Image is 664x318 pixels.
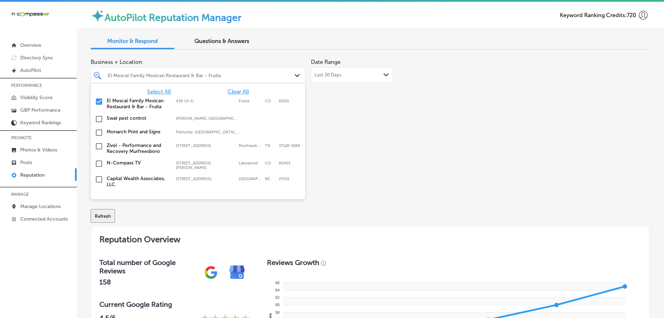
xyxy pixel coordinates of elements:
[239,161,261,170] label: Lakewood
[176,143,235,148] label: 1144 Fortress Blvd Suite E
[279,161,290,170] label: 80401
[91,9,105,23] img: autopilot-icon
[20,95,53,101] p: Visibility Score
[20,67,41,73] p: AutoPilot
[105,12,242,23] label: AutoPilot Reputation Manager
[91,226,650,250] h2: Reputation Overview
[176,130,238,134] label: Pahrump, NV, USA | Whitney, NV, USA | Mesquite, NV, USA | Paradise, NV, USA | Henderson, NV, USA ...
[194,38,249,44] span: Questions & Answers
[275,310,280,315] tspan: 58
[107,176,169,187] label: Capital Wealth Associates, LLC.
[279,99,289,103] label: 81521
[176,116,238,121] label: Gilliam, LA, USA | Hosston, LA, USA | Eastwood, LA, USA | Blanchard, LA, USA | Shreveport, LA, US...
[275,281,280,285] tspan: 66
[265,161,275,170] label: CO
[311,59,341,65] label: Date Range
[107,98,169,110] label: El Mescal Family Mexican Restaurant & Bar - Fruita
[20,172,45,178] p: Reputation
[107,160,169,166] label: N-Compass TV
[108,72,295,78] div: El Mescal Family Mexican Restaurant & Bar - Fruita
[279,143,300,148] label: 37128-5588
[91,59,305,65] span: Business + Location
[20,160,32,165] p: Posts
[315,72,341,78] span: Last 30 Days
[99,258,198,275] h3: Total number of Google Reviews
[107,129,169,135] label: Monarch Print and Signs
[91,209,115,223] button: Refresh
[11,11,49,17] img: 660ab0bf-5cc7-4cb8-ba1c-48b5ae0f18e60NCTV_CLogo_TV_Black_-500x88.png
[265,143,275,148] label: TN
[239,177,261,181] label: Raleigh
[275,288,280,292] tspan: 64
[147,88,171,95] span: Select All
[107,142,169,154] label: Zivel - Performance and Recovery Murfreesboro
[239,143,261,148] label: Murfreesboro
[198,259,224,286] img: gPZS+5FD6qPJAAAAABJRU5ErkJggg==
[20,147,57,153] p: Photos & Videos
[228,88,249,95] span: Clear All
[176,177,235,181] label: 8319 Six Forks Rd ste 105;
[20,55,53,61] p: Directory Sync
[107,115,169,121] label: Swat pest control
[275,295,280,299] tspan: 62
[265,177,275,181] label: NC
[20,216,68,222] p: Connected Accounts
[20,120,61,126] p: Keyword Rankings
[265,99,275,103] label: CO
[107,38,158,44] span: Monitor & Respond
[560,12,636,19] span: Keyword Ranking Credits: 720
[279,177,289,181] label: 27615
[20,107,61,113] p: GBP Performance
[99,300,250,309] h3: Current Google Rating
[20,42,41,48] p: Overview
[224,259,250,286] img: e7ababfa220611ac49bdb491a11684a6.png
[99,278,198,286] h2: 158
[239,99,261,103] label: Fruita
[176,99,235,103] label: 439 US-6;
[176,161,235,170] label: 1546 Cole Blvd Bldg 5, Suite 100
[20,204,61,209] p: Manage Locations
[275,303,280,307] tspan: 60
[267,258,319,267] h3: Reviews Growth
